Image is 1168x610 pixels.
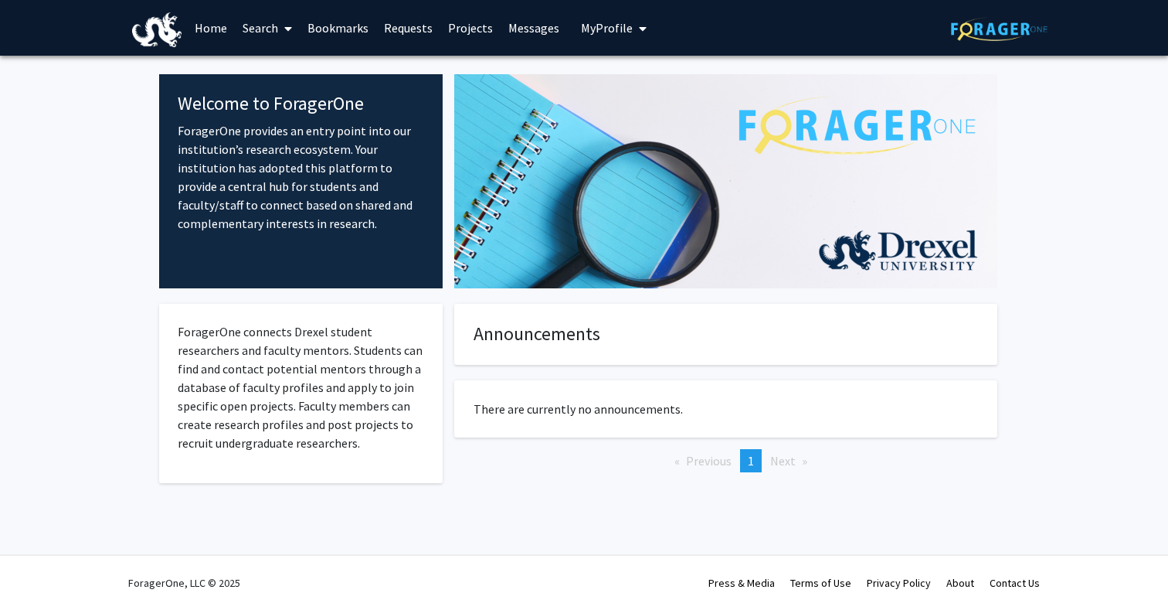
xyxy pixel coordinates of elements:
[376,1,440,55] a: Requests
[178,322,424,452] p: ForagerOne connects Drexel student researchers and faculty mentors. Students can find and contact...
[12,540,66,598] iframe: Chat
[708,576,775,590] a: Press & Media
[686,453,732,469] span: Previous
[440,1,501,55] a: Projects
[187,1,235,55] a: Home
[132,12,182,47] img: Drexel University Logo
[474,323,978,346] h4: Announcements
[300,1,376,55] a: Bookmarks
[501,1,567,55] a: Messages
[867,576,931,590] a: Privacy Policy
[235,1,300,55] a: Search
[748,453,754,469] span: 1
[951,17,1047,41] img: ForagerOne Logo
[474,400,978,418] p: There are currently no announcements.
[454,449,997,472] ul: Pagination
[990,576,1040,590] a: Contact Us
[946,576,974,590] a: About
[454,74,997,288] img: Cover Image
[790,576,851,590] a: Terms of Use
[581,20,633,36] span: My Profile
[178,93,424,115] h4: Welcome to ForagerOne
[770,453,796,469] span: Next
[128,556,240,610] div: ForagerOne, LLC © 2025
[178,121,424,233] p: ForagerOne provides an entry point into our institution’s research ecosystem. Your institution ha...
